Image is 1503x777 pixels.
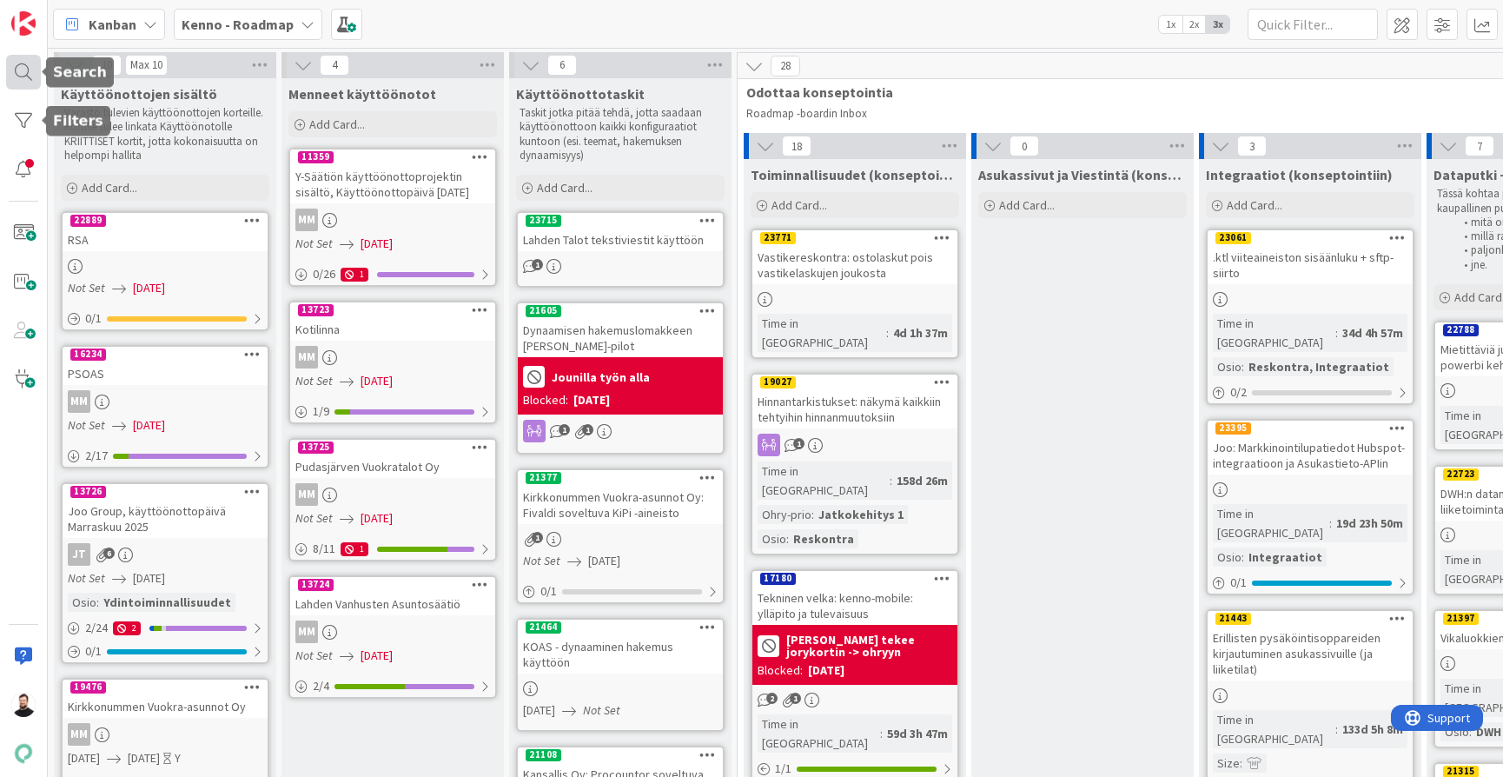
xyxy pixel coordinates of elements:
[771,197,827,213] span: Add Card...
[1208,230,1413,284] div: 23061.ktl viiteaineiston sisäänluku + sftp-siirto
[889,323,952,342] div: 4d 1h 37m
[68,543,90,566] div: JT
[540,582,557,601] span: 0 / 1
[518,319,723,357] div: Dynaamisen hakemuslomakkeen [PERSON_NAME]-pilot
[1208,436,1413,475] div: Joo: Markkinointilupatiedot Hubspot-integraatioon ja Asukastieto-APIin
[516,85,645,103] span: Käyttöönottotaskit
[752,375,957,428] div: 19027Hinnantarkistukset: näkymä kaikkiin tehtyihin hinnanmuutoksiin
[883,724,952,743] div: 59d 3h 47m
[68,593,96,612] div: Osio
[182,16,294,33] b: Kenno - Roadmap
[361,647,393,665] span: [DATE]
[1338,323,1407,342] div: 34d 4h 57m
[68,280,105,296] i: Not Set
[70,349,106,361] div: 16234
[752,230,957,284] div: 23771Vastikereskontra: ostolaskut pois vastikelaskujen joukosta
[63,500,268,538] div: Joo Group, käyttöönottopäivä Marraskuu 2025
[63,445,268,467] div: 2/17
[518,470,723,524] div: 21377Kirkkonummen Vuokra-asunnot Oy: Fivaldi soveltuva KiPi -aineisto
[523,553,560,568] i: Not Set
[582,424,593,435] span: 1
[341,268,368,282] div: 1
[1208,421,1413,475] div: 23395Joo: Markkinointilupatiedot Hubspot-integraatioon ja Asukastieto-APIin
[82,180,137,196] span: Add Card...
[290,302,495,341] div: 13723Kotilinna
[36,3,79,23] span: Support
[518,620,723,674] div: 21464KOAS - dynaaminen hakemus käyttöön
[290,577,495,615] div: 13724Lahden Vanhusten Asuntosäätiö
[295,373,333,388] i: Not Set
[1244,357,1394,376] div: Reskontra, Integraatiot
[811,505,814,524] span: :
[1215,422,1251,435] div: 23395
[1182,16,1206,33] span: 2x
[133,416,165,435] span: [DATE]
[526,215,561,227] div: 23715
[290,593,495,615] div: Lahden Vanhusten Asuntosäätiö
[1208,382,1413,403] div: 0/2
[63,680,268,718] div: 19476Kirkkonummen Vuokra-asunnot Oy
[290,165,495,203] div: Y-Säätiön käyttöönottoprojektin sisältö, Käyttöönottopäivä [DATE]
[1208,421,1413,436] div: 23395
[752,230,957,246] div: 23771
[85,642,102,661] span: 0 / 1
[290,577,495,593] div: 13724
[1208,611,1413,627] div: 21443
[290,318,495,341] div: Kotilinna
[288,85,436,103] span: Menneet käyttöönotot
[313,677,329,695] span: 2 / 4
[526,621,561,634] div: 21464
[68,570,105,586] i: Not Set
[766,693,778,704] span: 2
[758,314,886,352] div: Time in [GEOGRAPHIC_DATA]
[53,113,103,129] h5: Filters
[552,371,650,383] b: Jounilla työn alla
[63,213,268,229] div: 22889
[99,593,235,612] div: Ydintoiminnallisuudet
[290,483,495,506] div: MM
[128,749,160,767] span: [DATE]
[1208,572,1413,594] div: 0/1
[103,548,115,559] span: 6
[786,634,952,658] b: [PERSON_NAME] tekee jorykortin -> ohryyn
[68,390,90,413] div: MM
[752,375,957,390] div: 19027
[89,14,136,35] span: Kanban
[573,391,610,409] div: [DATE]
[290,440,495,478] div: 13725Pudasjärven Vuokratalot Oy
[1338,720,1407,739] div: 133d 5h 8m
[886,323,889,342] span: :
[130,61,162,70] div: Max 10
[133,569,165,588] span: [DATE]
[295,510,333,526] i: Not Set
[999,197,1055,213] span: Add Card...
[518,486,723,524] div: Kirkkonummen Vuokra-asunnot Oy: Fivaldi soveltuva KiPi -aineisto
[526,749,561,761] div: 21108
[559,424,570,435] span: 1
[1159,16,1182,33] span: 1x
[361,372,393,390] span: [DATE]
[880,724,883,743] span: :
[758,505,811,524] div: Ohry-prio
[1332,514,1407,533] div: 19d 23h 50m
[1440,722,1469,741] div: Osio
[290,621,495,643] div: MM
[1469,722,1472,741] span: :
[518,470,723,486] div: 21377
[313,402,329,421] span: 1 / 9
[978,166,1187,183] span: Asukassivut ja Viestintä (konseptointiin)
[1335,323,1338,342] span: :
[290,149,495,165] div: 11359
[63,723,268,746] div: MM
[532,259,543,270] span: 1
[63,213,268,251] div: 22889RSA
[295,621,318,643] div: MM
[1230,383,1247,402] span: 0 / 2
[1329,514,1332,533] span: :
[1335,720,1338,739] span: :
[85,447,108,465] span: 2 / 17
[1213,754,1240,773] div: Size
[782,136,811,156] span: 18
[752,571,957,625] div: 17180Tekninen velka: kenno-mobile: ylläpito ja tulevaisuus
[63,308,268,329] div: 0/1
